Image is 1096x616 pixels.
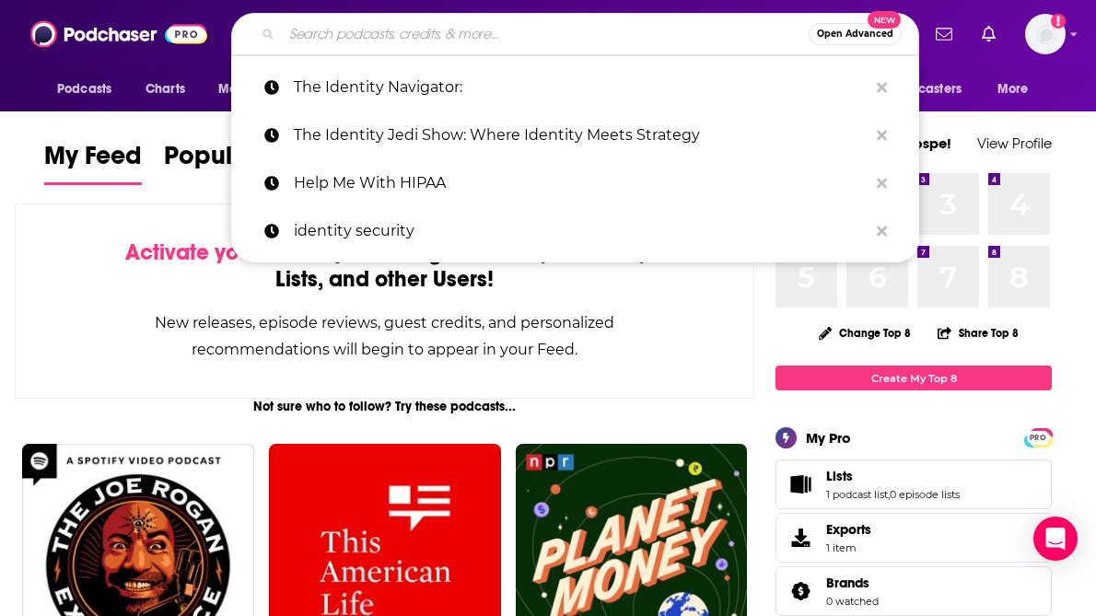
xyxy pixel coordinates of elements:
[937,315,1020,351] button: Share Top 8
[44,140,142,185] a: My Feed
[826,521,871,538] span: Exports
[826,468,960,484] a: Lists
[134,72,196,107] a: Charts
[1051,14,1066,29] svg: Add a profile image
[108,239,661,293] div: by following Podcasts, Creators, Lists, and other Users!
[997,76,1029,102] span: More
[868,11,901,29] span: New
[775,366,1052,390] a: Create My Top 8
[15,399,754,414] div: Not sure who to follow? Try these podcasts...
[294,64,868,111] p: The Identity Navigator:
[1027,430,1049,444] a: PRO
[782,525,819,551] span: Exports
[928,18,960,50] a: Show notifications dropdown
[231,207,919,255] a: identity security
[782,578,819,604] a: Brands
[44,140,142,182] span: My Feed
[775,459,1052,509] span: Lists
[108,309,661,363] div: New releases, episode reviews, guest credits, and personalized recommendations will begin to appe...
[294,159,868,207] p: Help Me With HIPAA
[826,468,853,484] span: Lists
[826,541,871,554] span: 1 item
[1027,431,1049,445] span: PRO
[826,575,869,591] span: Brands
[125,238,314,266] span: Activate your Feed
[985,72,1052,107] button: open menu
[164,140,321,182] span: Popular Feed
[294,111,868,159] p: The Identity Jedi Show: Where Identity Meets Strategy
[806,429,851,447] div: My Pro
[809,23,902,45] button: Open AdvancedNew
[861,72,988,107] button: open menu
[826,575,879,591] a: Brands
[231,159,919,207] a: Help Me With HIPAA
[890,488,960,501] a: 0 episode lists
[30,17,207,52] img: Podchaser - Follow, Share and Rate Podcasts
[218,76,284,102] span: Monitoring
[294,207,868,255] p: identity security
[205,72,308,107] button: open menu
[57,76,111,102] span: Podcasts
[817,29,893,39] span: Open Advanced
[1025,14,1066,54] span: Logged in as biancagorospe
[888,488,890,501] span: ,
[44,72,135,107] button: open menu
[974,18,1003,50] a: Show notifications dropdown
[826,595,879,608] a: 0 watched
[808,321,922,344] button: Change Top 8
[1025,14,1066,54] button: Show profile menu
[782,471,819,497] a: Lists
[231,13,919,55] div: Search podcasts, credits, & more...
[1033,517,1078,561] div: Open Intercom Messenger
[977,134,1052,152] a: View Profile
[826,488,888,501] a: 1 podcast list
[1025,14,1066,54] img: User Profile
[775,513,1052,563] a: Exports
[231,111,919,159] a: The Identity Jedi Show: Where Identity Meets Strategy
[164,140,321,185] a: Popular Feed
[282,19,809,49] input: Search podcasts, credits, & more...
[146,76,185,102] span: Charts
[775,566,1052,616] span: Brands
[231,64,919,111] a: The Identity Navigator:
